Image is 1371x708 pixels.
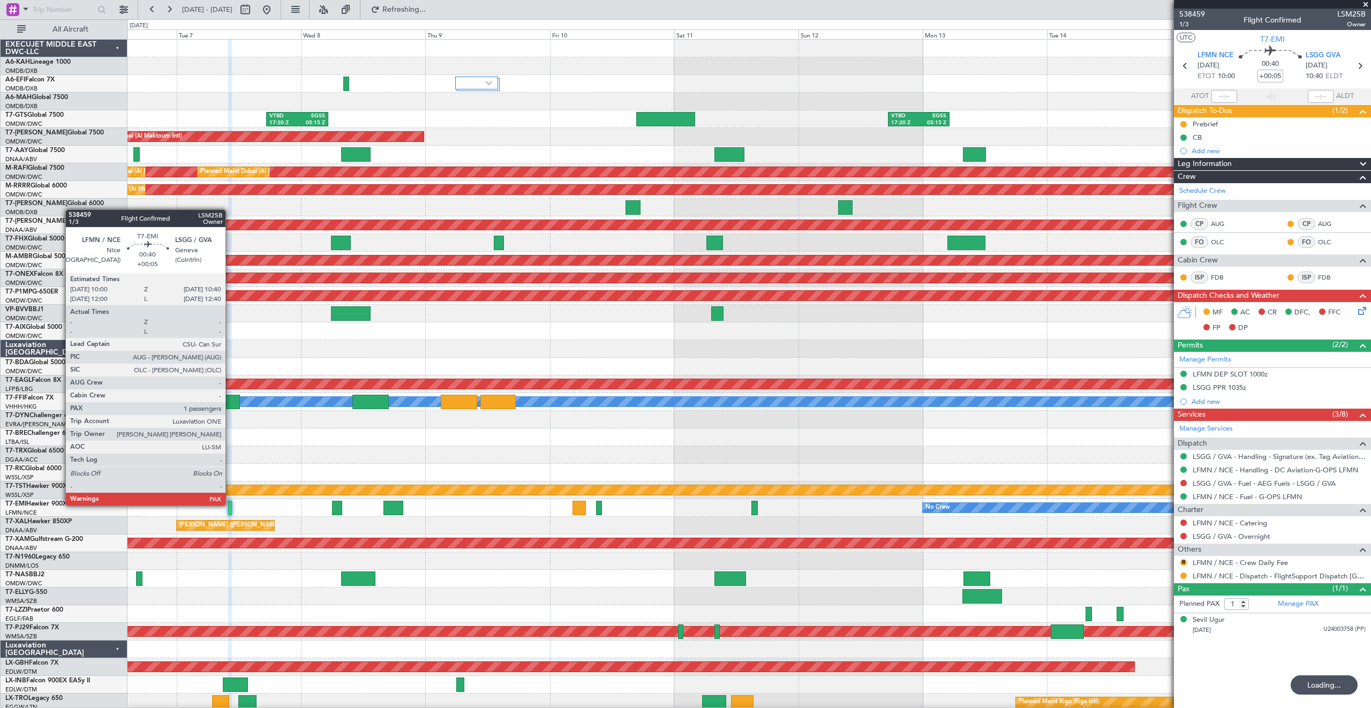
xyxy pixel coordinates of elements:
span: Crew [1178,171,1196,183]
button: Refreshing... [366,1,430,18]
a: LX-INBFalcon 900EX EASy II [5,677,90,684]
div: 05:15 Z [297,119,325,127]
a: EGLF/FAB [5,615,33,623]
span: T7-N1960 [5,554,35,560]
div: Sat 11 [674,29,799,39]
div: 17:20 Z [891,119,919,127]
a: T7-GTSGlobal 7500 [5,112,64,118]
div: ISP [1191,272,1208,283]
div: LSGG PPR 1035z [1193,383,1246,392]
span: CR [1268,307,1277,318]
span: LFMN NCE [1197,50,1233,61]
a: LFMN / NCE - Dispatch - FlightSupport Dispatch [GEOGRAPHIC_DATA] [1193,571,1366,581]
span: T7-EMI [1260,34,1285,45]
a: T7-RICGlobal 6000 [5,465,62,472]
a: OLC [1211,237,1235,247]
span: All Aircraft [28,26,113,33]
input: Trip Number [33,2,94,18]
span: DFC, [1294,307,1310,318]
div: Planned Maint Dubai (Al Maktoum Intl) [77,129,182,145]
span: T7-TRX [5,448,27,454]
span: T7-P1MP [5,289,32,295]
a: WMSA/SZB [5,597,37,605]
span: 00:40 [1262,59,1279,70]
span: Charter [1178,504,1203,516]
a: A6-EFIFalcon 7X [5,77,55,83]
a: DNAA/ABV [5,226,37,234]
div: Add new [1192,146,1366,155]
a: T7-EMIHawker 900XP [5,501,71,507]
button: UTC [1177,33,1195,42]
span: T7-XAL [5,518,27,525]
a: AUG [1318,219,1342,229]
div: FO [1191,236,1208,248]
a: LSGG / GVA - Handling - Signature (ex. Tag Aviation) LSGG / GVA [1193,452,1366,461]
a: OMDB/DXB [5,67,37,75]
div: Wed 8 [301,29,425,39]
input: --:-- [1211,90,1237,103]
span: Owner [1337,20,1366,29]
a: T7-NASBBJ2 [5,571,44,578]
span: [DATE] - [DATE] [182,5,232,14]
span: LX-TRO [5,695,28,702]
span: T7-[PERSON_NAME] [5,218,67,224]
a: LX-TROLegacy 650 [5,695,63,702]
div: LFMN DEP SLOT 1000z [1193,370,1268,379]
span: (2/2) [1332,339,1348,350]
span: A6-EFI [5,77,25,83]
a: LFMN / NCE - Crew Daily Fee [1193,558,1288,567]
a: DNAA/ABV [5,544,37,552]
a: T7-[PERSON_NAME]Global 6000 [5,200,104,207]
a: OMDW/DWC [5,367,42,375]
span: Others [1178,544,1201,556]
div: 17:20 Z [269,119,297,127]
span: T7-[PERSON_NAME] [5,200,67,207]
a: EDLW/DTM [5,668,37,676]
div: ISP [1298,272,1315,283]
div: Planned Maint Dubai (Al Maktoum Intl) [200,164,306,180]
span: MF [1212,307,1223,318]
span: 10:40 [1306,71,1323,82]
span: ELDT [1325,71,1343,82]
span: T7-AIX [5,324,26,330]
span: T7-TST [5,483,26,489]
a: LFMN / NCE - Fuel - G-OPS LFMN [1193,492,1302,501]
a: VP-BVVBBJ1 [5,306,44,313]
a: LFPB/LBG [5,385,33,393]
span: T7-EMI [5,501,26,507]
a: OLC [1318,237,1342,247]
span: 10:00 [1218,71,1235,82]
a: OMDW/DWC [5,244,42,252]
a: OMDW/DWC [5,173,42,181]
div: No Crew [925,500,950,516]
span: T7-XAM [5,536,30,543]
span: FP [1212,323,1221,334]
span: 538459 [1179,9,1205,20]
a: LX-GBHFalcon 7X [5,660,58,666]
span: Services [1178,409,1206,421]
span: T7-ELLY [5,589,29,596]
div: Sevil Ugur [1193,615,1225,626]
div: Fri 10 [550,29,674,39]
button: R [1180,559,1187,566]
a: OMDW/DWC [5,261,42,269]
span: T7-[PERSON_NAME] [5,130,67,136]
span: A6-MAH [5,94,32,101]
div: CP [1298,218,1315,230]
span: T7-NAS [5,571,29,578]
a: T7-FFIFalcon 7X [5,395,54,401]
span: Pax [1178,583,1189,596]
a: T7-TRXGlobal 6500 [5,448,64,454]
a: T7-XALHawker 850XP [5,518,72,525]
a: DNAA/ABV [5,155,37,163]
a: FDB [1318,273,1342,282]
a: A6-KAHLineage 1000 [5,59,71,65]
span: VP-BVV [5,306,28,313]
span: T7-RIC [5,465,25,472]
a: OMDW/DWC [5,138,42,146]
a: Manage PAX [1278,599,1319,609]
a: OMDW/DWC [5,314,42,322]
a: T7-PJ29Falcon 7X [5,624,59,631]
div: Loading... [1291,675,1358,695]
div: [PERSON_NAME] ([PERSON_NAME] Intl) [179,517,292,533]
